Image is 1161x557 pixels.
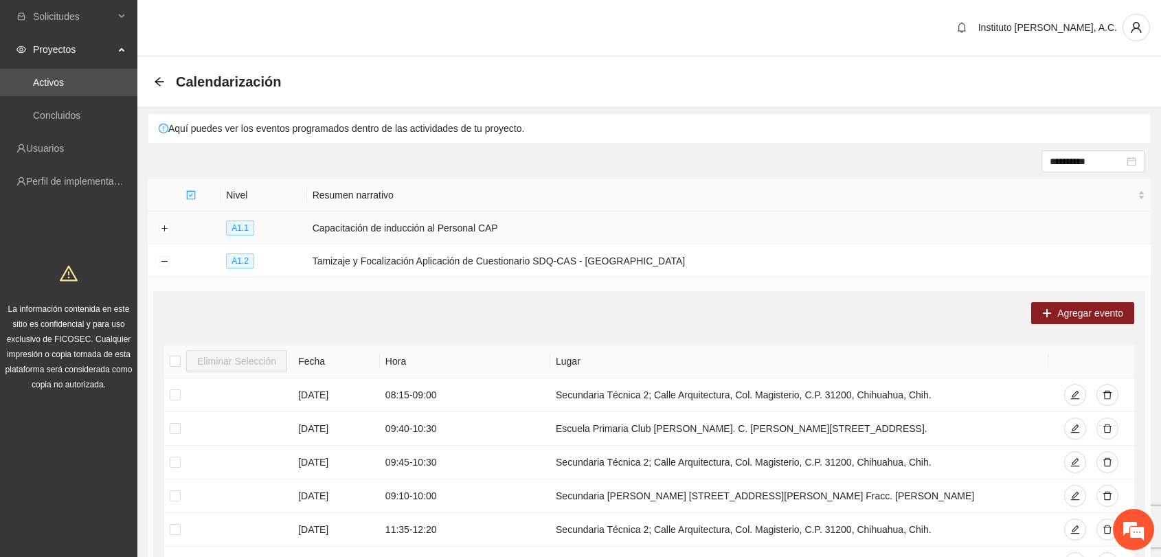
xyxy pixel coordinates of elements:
span: exclamation-circle [159,124,168,133]
span: Calendarización [176,71,281,93]
span: Instituto [PERSON_NAME], A.C. [978,22,1117,33]
button: user [1123,14,1150,41]
span: Proyectos [33,36,114,63]
span: arrow-left [154,76,165,87]
td: Secundaria Técnica 2; Calle Arquitectura, Col. Magisterio, C.P. 31200, Chihuahua, Chih. [550,513,1048,547]
span: Agregar evento [1057,306,1123,321]
span: inbox [16,12,26,21]
a: Usuarios [26,143,64,154]
span: eye [16,45,26,54]
a: Perfil de implementadora [26,176,133,187]
button: Expand row [159,223,170,234]
td: 09:45 - 10:30 [380,446,550,479]
button: plusAgregar evento [1031,302,1134,324]
div: Aquí puedes ver los eventos programados dentro de las actividades de tu proyecto. [148,114,1150,143]
span: edit [1070,457,1080,468]
button: delete [1096,384,1118,406]
td: 11:35 - 12:20 [380,513,550,547]
button: delete [1096,451,1118,473]
button: delete [1096,485,1118,507]
td: Capacitación de inducción al Personal CAP [307,212,1151,245]
td: Secundaria [PERSON_NAME] [STREET_ADDRESS][PERSON_NAME] Fracc. [PERSON_NAME] [550,479,1048,513]
button: edit [1064,485,1086,507]
td: Escuela Primaria Club [PERSON_NAME]. C. [PERSON_NAME][STREET_ADDRESS]. [550,412,1048,446]
span: edit [1070,424,1080,435]
a: Concluidos [33,110,80,121]
button: delete [1096,519,1118,541]
span: delete [1103,491,1112,502]
button: edit [1064,384,1086,406]
td: Secundaria Técnica 2; Calle Arquitectura, Col. Magisterio, C.P. 31200, Chihuahua, Chih. [550,446,1048,479]
span: check-square [186,190,196,200]
td: [DATE] [293,513,380,547]
td: 09:40 - 10:30 [380,412,550,446]
th: Resumen narrativo [307,179,1151,212]
td: [DATE] [293,378,380,412]
td: [DATE] [293,479,380,513]
span: delete [1103,390,1112,401]
span: plus [1042,308,1052,319]
a: Activos [33,77,64,88]
span: A1.1 [226,220,254,236]
td: 08:15 - 09:00 [380,378,550,412]
span: delete [1103,424,1112,435]
span: edit [1070,491,1080,502]
span: Resumen narrativo [313,187,1135,203]
button: edit [1064,519,1086,541]
span: edit [1070,525,1080,536]
th: Hora [380,345,550,378]
span: user [1123,21,1149,34]
td: [DATE] [293,412,380,446]
span: bell [951,22,972,33]
span: delete [1103,525,1112,536]
span: Solicitudes [33,3,114,30]
span: edit [1070,390,1080,401]
th: Nivel [221,179,306,212]
button: bell [951,16,973,38]
button: Eliminar Selección [186,350,287,372]
td: Tamizaje y Focalización Aplicación de Cuestionario SDQ-CAS - [GEOGRAPHIC_DATA] [307,245,1151,277]
th: Lugar [550,345,1048,378]
span: delete [1103,457,1112,468]
span: A1.2 [226,253,254,269]
td: Secundaria Técnica 2; Calle Arquitectura, Col. Magisterio, C.P. 31200, Chihuahua, Chih. [550,378,1048,412]
button: edit [1064,418,1086,440]
button: delete [1096,418,1118,440]
button: edit [1064,451,1086,473]
th: Fecha [293,345,380,378]
td: 09:10 - 10:00 [380,479,550,513]
span: warning [60,264,78,282]
button: Collapse row [159,256,170,267]
td: [DATE] [293,446,380,479]
div: Back [154,76,165,88]
span: La información contenida en este sitio es confidencial y para uso exclusivo de FICOSEC. Cualquier... [5,304,133,389]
